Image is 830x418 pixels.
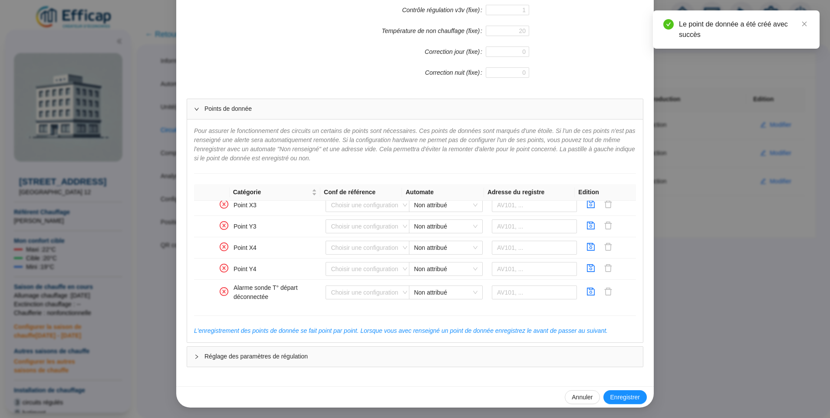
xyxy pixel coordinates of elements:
label: Contrôle régulation v3v (fixe) [402,5,486,15]
span: Non attribué [414,199,478,212]
td: Point Y4 [230,259,323,280]
span: close-circle [220,242,228,251]
div: Réglage des paramètres de régulation [187,347,643,367]
span: Réglage des paramètres de régulation [204,352,636,361]
span: Points de donnée [204,104,636,113]
button: Annuler [565,390,599,404]
input: AV101, ... [492,219,577,233]
div: Points de donnée [187,99,643,119]
div: Le point de donnée a été créé avec succès [679,19,809,40]
span: close-circle [220,264,228,272]
label: Température de non chauffage (fixe) [382,26,486,36]
span: save [586,221,595,230]
label: Correction nuit (fixe) [425,67,486,78]
span: collapsed [194,354,199,359]
span: Non attribué [414,241,478,254]
span: close [801,21,807,27]
input: Correction nuit (fixe) [486,67,529,78]
span: Non attribué [414,286,478,299]
span: save [586,287,595,296]
span: check-circle [663,19,674,30]
span: Catégorie [233,188,310,197]
span: close-circle [220,221,228,230]
input: AV101, ... [492,241,577,255]
span: Annuler [572,393,593,402]
th: Catégorie [230,184,320,201]
input: AV101, ... [492,198,577,212]
span: close-circle [220,200,228,209]
th: Edition [575,184,629,201]
th: Conf de référence [320,184,402,201]
span: L'enregistrement des points de donnée se fait point par point. Lorsque vous avec renseigné un poi... [194,327,608,334]
button: Enregistrer [603,390,647,404]
th: Automate [402,184,484,201]
span: save [586,200,595,209]
input: Température de non chauffage (fixe) [486,26,529,36]
span: expanded [194,106,199,112]
input: AV101, ... [492,262,577,276]
a: Close [800,19,809,29]
td: Point X4 [230,237,323,259]
span: save [586,242,595,251]
span: Enregistrer [610,393,640,402]
td: Point X3 [230,195,323,216]
input: AV101, ... [492,285,577,299]
span: close-circle [220,287,228,296]
input: Contrôle régulation v3v (fixe) [486,5,529,15]
td: Alarme sonde T° départ déconnectée [230,280,323,305]
td: Point Y3 [230,216,323,237]
span: Pour assurer le fonctionnement des circuits un certains de points sont nécessaires. Ces points de... [194,127,636,162]
span: Non attribué [414,220,478,233]
span: save [586,264,595,272]
th: Adresse du registre [484,184,575,201]
label: Correction jour (fixe) [425,46,486,57]
input: Correction jour (fixe) [486,46,529,57]
span: Non attribué [414,262,478,275]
